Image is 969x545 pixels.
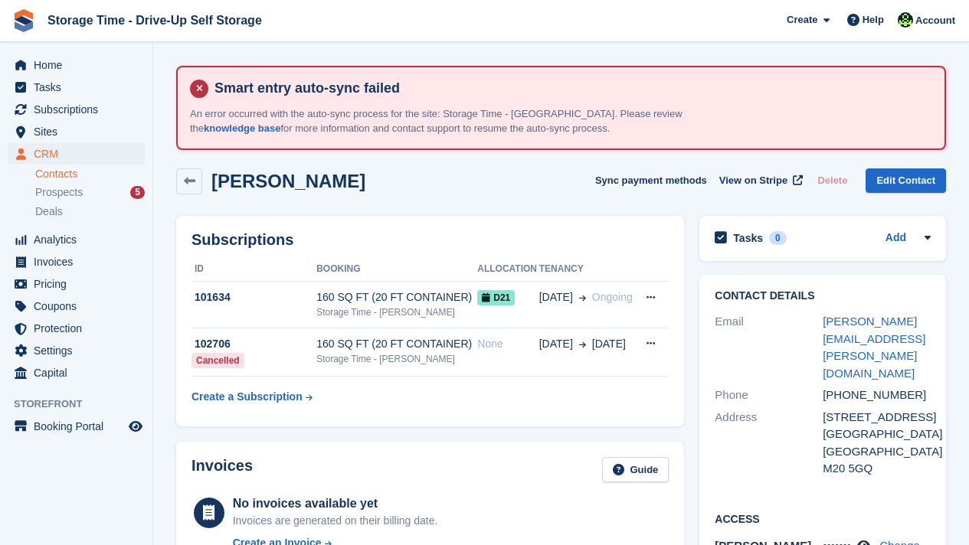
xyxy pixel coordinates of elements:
th: Booking [316,257,477,282]
span: Settings [34,340,126,361]
div: Cancelled [192,353,244,368]
img: stora-icon-8386f47178a22dfd0bd8f6a31ec36ba5ce8667c1dd55bd0f319d3a0aa187defe.svg [12,9,35,32]
h2: [PERSON_NAME] [211,171,365,191]
a: menu [8,251,145,272]
div: 101634 [192,289,316,305]
a: View on Stripe [713,168,806,194]
a: Storage Time - Drive-Up Self Storage [41,8,268,33]
span: Protection [34,318,126,339]
a: menu [8,229,145,250]
div: [GEOGRAPHIC_DATA] [823,443,931,461]
div: Create a Subscription [192,389,303,405]
span: Tasks [34,77,126,98]
div: Email [715,313,823,382]
span: Booking Portal [34,416,126,437]
button: Delete [811,168,853,194]
span: View on Stripe [719,173,787,188]
span: CRM [34,143,126,165]
div: 0 [769,231,787,245]
a: menu [8,340,145,361]
h2: Contact Details [715,290,931,302]
a: menu [8,416,145,437]
div: Address [715,409,823,478]
a: menu [8,143,145,165]
div: M20 5GQ [823,460,931,478]
div: 160 SQ FT (20 FT CONTAINER) [316,289,477,305]
span: Home [34,54,126,76]
span: Analytics [34,229,126,250]
div: [STREET_ADDRESS] [823,409,931,426]
div: Invoices are generated on their billing date. [233,513,438,529]
th: Allocation [477,257,539,282]
div: No invoices available yet [233,494,438,513]
h4: Smart entry auto-sync failed [208,80,932,97]
div: Storage Time - [PERSON_NAME] [316,352,477,366]
a: Contacts [35,167,145,181]
span: Coupons [34,295,126,317]
h2: Tasks [733,231,763,245]
a: menu [8,77,145,98]
a: menu [8,121,145,142]
span: Pricing [34,273,126,295]
a: Add [886,230,906,247]
h2: Subscriptions [192,231,669,249]
a: Deals [35,204,145,220]
span: Ongoing [592,291,633,303]
span: [DATE] [539,289,573,305]
span: Subscriptions [34,99,126,120]
div: None [477,336,539,352]
span: Invoices [34,251,126,272]
h2: Invoices [192,457,253,482]
a: menu [8,295,145,317]
span: D21 [477,290,515,305]
a: menu [8,318,145,339]
a: [PERSON_NAME][EMAIL_ADDRESS][PERSON_NAME][DOMAIN_NAME] [823,315,925,380]
th: Tenancy [539,257,636,282]
div: [PHONE_NUMBER] [823,387,931,404]
a: Preview store [126,417,145,436]
span: Storefront [14,397,152,412]
span: Deals [35,204,63,219]
a: menu [8,54,145,76]
span: Capital [34,362,126,383]
a: menu [8,99,145,120]
div: Storage Time - [PERSON_NAME] [316,305,477,319]
a: Edit Contact [866,168,946,194]
th: ID [192,257,316,282]
button: Sync payment methods [595,168,707,194]
span: [DATE] [539,336,573,352]
a: menu [8,273,145,295]
div: 5 [130,186,145,199]
span: Create [787,12,817,28]
a: menu [8,362,145,383]
span: Sites [34,121,126,142]
div: Phone [715,387,823,404]
a: knowledge base [204,122,280,134]
img: Laaibah Sarwar [898,12,913,28]
div: [GEOGRAPHIC_DATA] [823,426,931,443]
span: Help [863,12,884,28]
span: [DATE] [592,336,626,352]
a: Guide [602,457,669,482]
a: Prospects 5 [35,184,145,201]
span: Prospects [35,185,83,200]
a: Create a Subscription [192,383,313,411]
p: An error occurred with the auto-sync process for the site: Storage Time - [GEOGRAPHIC_DATA]. Plea... [190,106,726,136]
span: Account [915,13,955,28]
div: 102706 [192,336,316,352]
h2: Access [715,511,931,526]
div: 160 SQ FT (20 FT CONTAINER) [316,336,477,352]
